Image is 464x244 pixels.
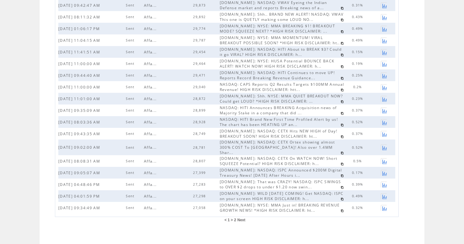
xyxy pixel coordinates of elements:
span: [DOMAIN_NAME]: NASDAQ: HITI About to BREAK $3? Could it go VIRAL? HIGH RISK DISCLAIMER: h... [220,47,342,57]
span: Affa... [144,49,158,55]
span: Sent [126,159,136,163]
span: 0.2% [353,85,364,89]
span: Affa... [144,14,158,20]
span: [DOMAIN_NAME]: NASDAQ: HITI Continues to move UP! Reports Record Breaking Revenue Guidance... [220,70,335,81]
span: [DATE] 09:43:35 AM [58,131,102,136]
span: 0.37% [352,132,365,136]
span: [DATE] 11:01:00 AM [58,96,102,101]
span: NASDAQ: HITI Brand New First Time Profiled Alert by us! The chart has been HEATING UP an... [220,117,338,127]
span: [DATE] 04:01:59 PM [58,194,101,199]
span: [DATE] 09:42:47 AM [58,3,102,8]
span: 28,781 [193,145,207,150]
span: Affa... [144,26,158,31]
span: [DOMAIN_NAME]: Shh.. BRAND NEW ALERT! NASDAQ: VWAV This one is QUETLY making some LOUD NO... [220,12,344,22]
span: Sent [126,108,136,112]
span: Sent [126,38,136,42]
span: 27,399 [193,171,207,175]
span: [DOMAIN_NAME]: NYSE: MMA MOMENTUM! VIRAL BREAKOUT POSSIBLE SOON? *HIGH RISK DISCLAIMER: ht... [220,35,342,45]
span: 28,899 [193,108,207,112]
span: Affa... [144,194,158,199]
span: Affa... [144,61,158,66]
span: [DATE] 09:44:40 AM [58,73,102,78]
span: Affa... [144,159,158,164]
span: Sent [126,206,136,210]
span: 0.43% [352,15,365,19]
span: Affa... [144,205,158,211]
span: 0.15% [352,50,365,54]
a: 2 [234,218,236,222]
span: [DATE] 09:02:00 AM [58,145,102,150]
span: Affa... [144,96,158,101]
span: [DATE] 08:08:31 AM [58,159,102,164]
span: 0.23% [352,96,365,101]
span: Sent [126,85,136,89]
span: 29,774 [193,26,207,31]
span: 28,749 [193,132,207,136]
span: Sent [126,182,136,187]
span: 28,807 [193,159,207,163]
span: Sent [126,50,136,54]
span: 0.49% [352,38,365,42]
span: Sent [126,145,136,150]
span: 0.5% [353,159,364,163]
span: [DOMAIN_NAME]: NASDAQ: CETX On WATCH NOW! Short SQUEEZE Potential? HIGH RISK DISCLAIMER: h... [220,156,338,166]
span: [DATE] 09:34:49 AM [58,205,102,211]
span: [DATE] 11:41:51 AM [58,49,102,55]
span: Affa... [144,145,158,150]
span: [DOMAIN_NAME]: NASDAQ: CETX Ortex showing almost 300% COST To [GEOGRAPHIC_DATA]! Also over 1.4MM ... [220,140,335,155]
span: Affa... [144,38,158,43]
span: [DOMAIN_NAME]: NYSE: HUSA Potential BOUNCE BACK ALERT! WATCH NOW! HIGH RISK DISCLAIMER: h... [220,58,334,69]
span: [DOMAIN_NAME]: That was CRAZY! NASDAQ: ISPC SWINGS to OVER $2 drops to under $1.20 now swin... [220,179,341,190]
span: NASDAQ: CAPS Reports Q2 Results Targets $100MM Annual Revenue! HIGH RISK DISCLAIMER: htt... [220,82,344,92]
span: [DATE] 01:06:17 PM [58,26,101,31]
span: [DATE] 08:11:32 AM [58,14,102,20]
span: [DATE] 04:48:46 PM [58,182,101,187]
span: Affa... [144,3,158,8]
span: 0.52% [352,145,365,150]
span: 27,298 [193,194,207,198]
span: Sent [126,171,136,175]
span: [DATE] 08:03:36 AM [58,120,102,125]
span: [DATE] 09:05:07 AM [58,170,102,175]
span: Sent [126,3,136,7]
span: Sent [126,96,136,101]
span: 29,873 [193,3,207,7]
span: [DOMAIN_NAME]: NASDAQ: CETX Hits NEW HIGH of Day! BREAKOUT SOON? HIGH RISK DISCLAIMER: ht... [220,128,337,139]
span: 0.37% [352,108,365,112]
span: [DOMAIN_NAME]: NASDAQ: ISPC Announced $200M Digital Treasury News! [DATE] After Hours i... [220,167,342,178]
span: Sent [126,194,136,198]
span: [DATE] 11:00:00 AM [58,61,102,66]
span: 28,928 [193,120,207,124]
span: 0.19% [352,61,365,66]
span: [DATE] 09:35:09 AM [58,108,102,113]
span: Sent [126,73,136,77]
span: Affa... [144,120,158,125]
span: 29,454 [193,50,207,54]
a: Next [238,218,246,222]
span: 29,471 [193,73,207,77]
span: NASDAQ: HITI Announces BREAKING Acquisition news of Majority Stake in a company that did ... [220,105,337,116]
span: Affa... [144,170,158,175]
span: [DATE] 11:04:15 AM [58,38,102,43]
span: 0.52% [352,120,365,124]
span: Sent [126,120,136,124]
span: [DOMAIN_NAME]: WILD [DATE] COMING! Get NASDAQ: ISPC on your screen HIGH RISK DISCLAIMER: h... [220,191,344,201]
span: 27,283 [193,182,207,187]
span: 29,892 [193,15,207,19]
span: 0.39% [352,182,365,187]
span: 0.49% [352,26,365,31]
span: 0.25% [352,73,365,77]
span: [DATE] 11:00:00 AM [58,85,102,90]
span: 28,872 [193,96,207,101]
span: Affa... [144,73,158,78]
span: Affa... [144,182,158,187]
span: 0.17% [352,171,365,175]
span: [DOMAIN_NAME]: NYSE: MMA BREAKING $1! BREAKOUT MODE? SQUEEZE NEXT? *HIGH RISK DISCLAIMER: ... [220,23,335,34]
span: Affa... [144,108,158,113]
span: 0.32% [352,206,365,210]
span: 0.31% [352,3,365,7]
span: < 1 > [224,218,233,222]
span: Sent [126,15,136,19]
